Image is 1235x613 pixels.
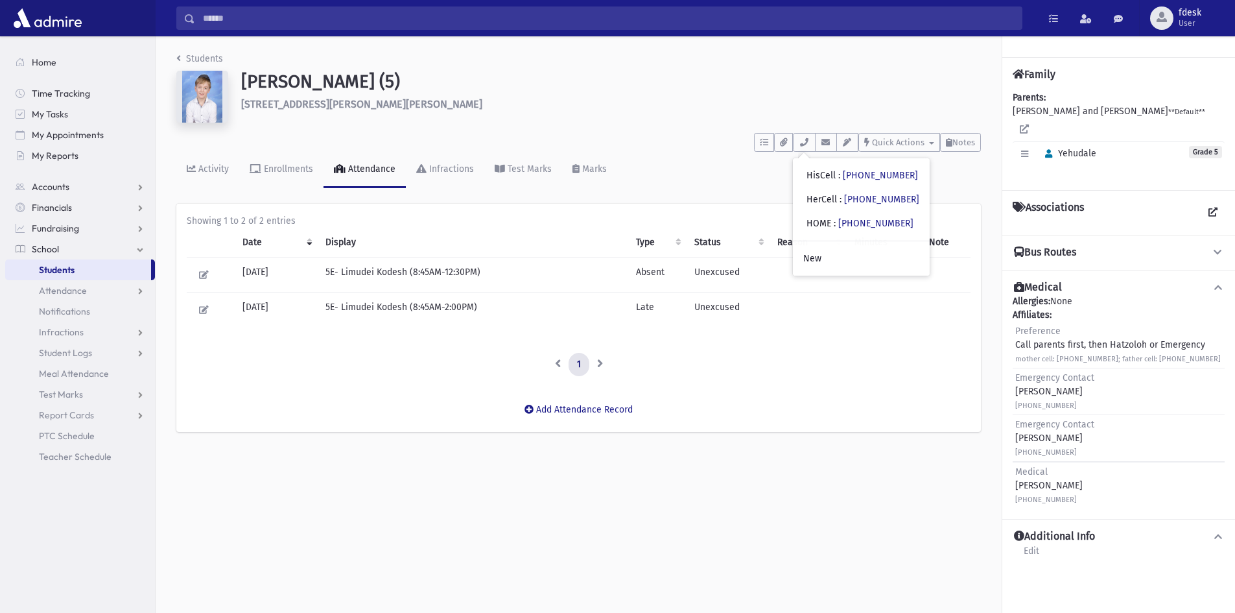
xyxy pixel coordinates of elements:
[1179,8,1201,18] span: fdesk
[628,258,687,293] td: Absent
[194,300,213,319] button: Edit
[687,258,770,293] td: Unexcused
[5,176,155,197] a: Accounts
[39,264,75,276] span: Students
[921,228,970,258] th: Note
[32,129,104,141] span: My Appointments
[32,181,69,193] span: Accounts
[5,446,155,467] a: Teacher Schedule
[628,293,687,328] td: Late
[5,197,155,218] a: Financials
[5,343,155,363] a: Student Logs
[1013,294,1225,509] div: None
[1013,281,1225,294] button: Medical
[1015,372,1094,383] span: Emergency Contact
[32,56,56,68] span: Home
[32,243,59,255] span: School
[1015,324,1221,365] div: Call parents first, then Hatzoloh or Emergency
[806,217,913,230] div: HOME
[32,108,68,120] span: My Tasks
[39,347,92,359] span: Student Logs
[838,218,913,229] a: [PHONE_NUMBER]
[5,52,155,73] a: Home
[1015,419,1094,430] span: Emergency Contact
[569,353,589,376] a: 1
[235,293,318,328] td: [DATE]
[32,222,79,234] span: Fundraising
[1013,91,1225,180] div: [PERSON_NAME] and [PERSON_NAME]
[1023,544,1040,567] a: Edit
[770,228,847,258] th: Reason: activate to sort column ascending
[427,163,474,174] div: Infractions
[5,239,155,259] a: School
[858,133,940,152] button: Quick Actions
[5,384,155,405] a: Test Marks
[239,152,323,188] a: Enrollments
[1015,326,1061,337] span: Preference
[484,152,562,188] a: Test Marks
[687,293,770,328] td: Unexcused
[1039,148,1096,159] span: Yehudale
[39,409,94,421] span: Report Cards
[235,258,318,293] td: [DATE]
[39,451,112,463] span: Teacher Schedule
[1015,402,1077,410] small: [PHONE_NUMBER]
[844,194,919,205] a: [PHONE_NUMBER]
[32,88,90,99] span: Time Tracking
[176,152,239,188] a: Activity
[1015,466,1048,477] span: Medical
[952,138,975,147] span: Notes
[32,202,72,213] span: Financials
[1015,418,1094,459] div: [PERSON_NAME]
[1013,201,1084,224] h4: Associations
[5,405,155,426] a: Report Cards
[1015,496,1077,504] small: [PHONE_NUMBER]
[5,125,155,145] a: My Appointments
[1014,281,1062,294] h4: Medical
[1189,146,1222,158] span: Grade 5
[39,285,87,296] span: Attendance
[195,6,1022,30] input: Search
[687,228,770,258] th: Status: activate to sort column ascending
[235,228,318,258] th: Date: activate to sort column ascending
[628,228,687,258] th: Type: activate to sort column ascending
[176,53,223,64] a: Students
[5,259,151,280] a: Students
[580,163,607,174] div: Marks
[241,71,981,93] h1: [PERSON_NAME] (5)
[194,265,213,284] button: Edit
[39,430,95,442] span: PTC Schedule
[5,363,155,384] a: Meal Attendance
[176,71,228,123] img: 86Rff8=
[1013,309,1052,320] b: Affiliates:
[241,98,981,110] h6: [STREET_ADDRESS][PERSON_NAME][PERSON_NAME]
[1015,465,1083,506] div: [PERSON_NAME]
[5,280,155,301] a: Attendance
[39,389,83,400] span: Test Marks
[1013,92,1046,103] b: Parents:
[261,163,313,174] div: Enrollments
[793,246,930,270] a: New
[346,163,395,174] div: Attendance
[5,145,155,166] a: My Reports
[5,322,155,343] a: Infractions
[32,150,78,162] span: My Reports
[406,152,484,188] a: Infractions
[1014,246,1076,259] h4: Bus Routes
[196,163,229,174] div: Activity
[562,152,617,188] a: Marks
[940,133,981,152] button: Notes
[5,301,155,322] a: Notifications
[872,138,924,147] span: Quick Actions
[1015,448,1077,457] small: [PHONE_NUMBER]
[1015,355,1221,363] small: mother cell: [PHONE_NUMBER]; father cell: [PHONE_NUMBER]
[5,218,155,239] a: Fundraising
[806,169,918,182] div: HisCell
[176,52,223,71] nav: breadcrumb
[1013,296,1050,307] b: Allergies:
[505,163,552,174] div: Test Marks
[1014,530,1095,544] h4: Additional Info
[318,228,628,258] th: Display
[5,83,155,104] a: Time Tracking
[5,426,155,446] a: PTC Schedule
